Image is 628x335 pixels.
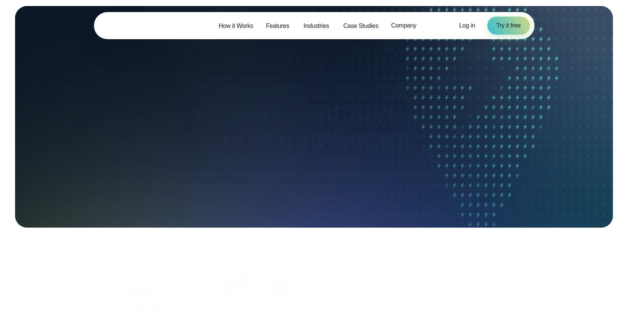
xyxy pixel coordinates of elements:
[337,18,385,34] a: Case Studies
[459,21,475,30] a: Log in
[487,17,530,35] a: Try it free
[304,21,329,31] span: Industries
[343,21,378,31] span: Case Studies
[219,21,253,31] span: How it Works
[459,22,475,29] span: Log in
[391,21,416,30] span: Company
[496,21,521,30] span: Try it free
[212,18,260,34] a: How it Works
[266,21,289,31] span: Features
